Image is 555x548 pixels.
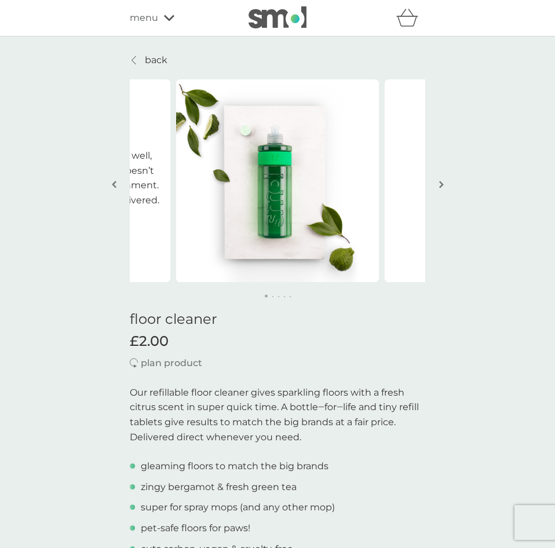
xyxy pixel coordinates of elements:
[249,6,306,28] img: smol
[130,53,167,68] a: back
[130,385,425,444] p: Our refillable floor cleaner gives sparkling floors with a fresh citrus scent in super quick time...
[130,10,158,25] span: menu
[141,356,202,371] p: plan product
[141,480,297,495] p: zingy bergamot & fresh green tea
[130,311,425,328] h1: floor cleaner
[141,500,335,515] p: super for spray mops (and any other mop)
[112,180,116,189] img: left-arrow.svg
[439,180,444,189] img: right-arrow.svg
[130,333,169,350] span: £2.00
[141,521,250,536] p: pet-safe floors for paws!
[396,6,425,30] div: basket
[145,53,167,68] p: back
[141,459,328,474] p: gleaming floors to match the big brands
